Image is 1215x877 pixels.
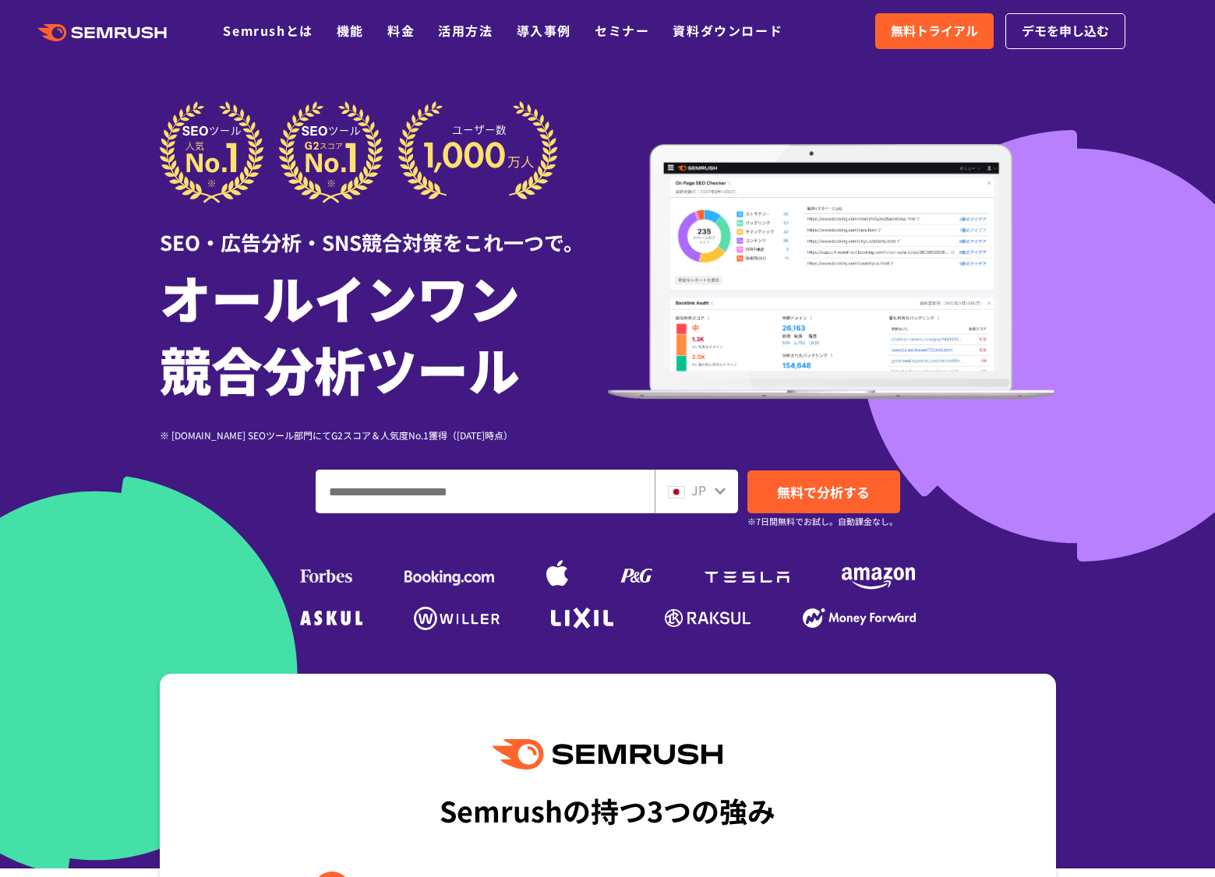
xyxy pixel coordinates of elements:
a: 導入事例 [517,21,571,40]
div: SEO・広告分析・SNS競合対策をこれ一つで。 [160,203,608,257]
a: 機能 [337,21,364,40]
small: ※7日間無料でお試し。自動課金なし。 [747,514,898,529]
a: 料金 [387,21,415,40]
span: デモを申し込む [1022,21,1109,41]
a: 無料で分析する [747,470,900,513]
a: セミナー [595,21,649,40]
a: 無料トライアル [875,13,994,49]
span: 無料で分析する [777,482,870,502]
div: Semrushの持つ3つの強み [440,781,775,839]
span: JP [691,481,706,499]
h1: オールインワン 競合分析ツール [160,261,608,404]
input: ドメイン、キーワードまたはURLを入力してください [316,470,654,512]
a: デモを申し込む [1005,13,1125,49]
a: 資料ダウンロード [673,21,782,40]
a: Semrushとは [223,21,313,40]
img: Semrush [493,739,722,770]
span: 無料トライアル [891,21,978,41]
a: 活用方法 [438,21,493,40]
div: ※ [DOMAIN_NAME] SEOツール部門にてG2スコア＆人気度No.1獲得（[DATE]時点） [160,428,608,442]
